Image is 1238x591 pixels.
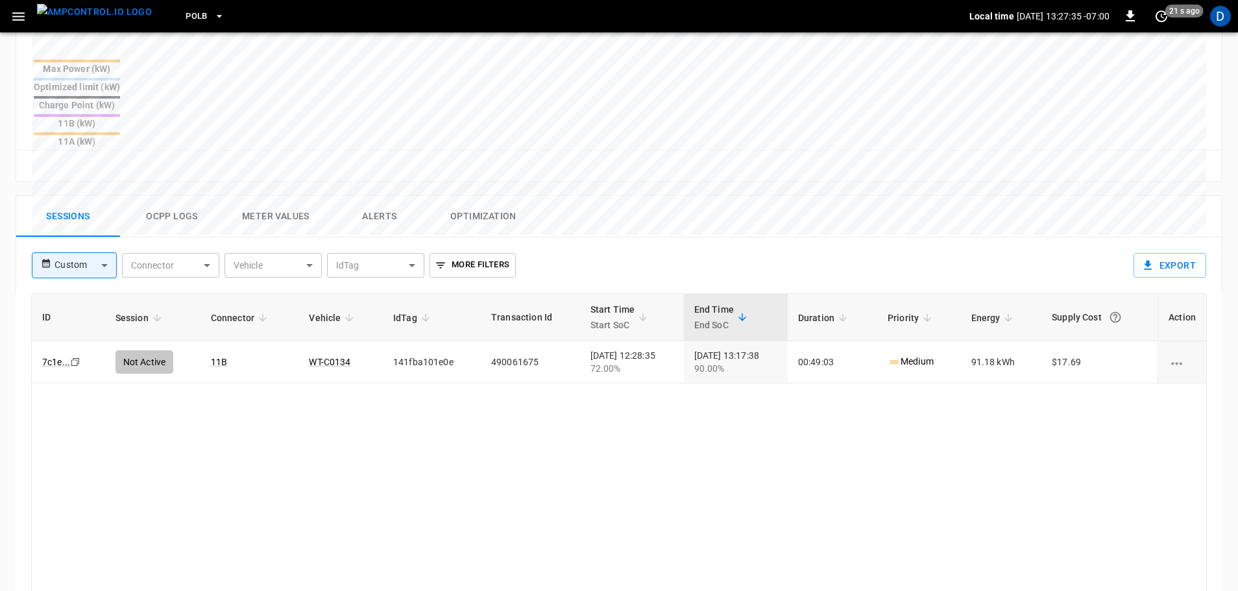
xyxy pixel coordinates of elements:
div: Start Time [590,302,635,333]
p: End SoC [694,317,734,333]
span: Priority [888,310,936,326]
span: PoLB [186,9,208,24]
th: ID [32,294,105,341]
span: Start TimeStart SoC [590,302,652,333]
span: End TimeEnd SoC [694,302,751,333]
button: Ocpp logs [120,196,224,237]
img: ampcontrol.io logo [37,4,152,20]
span: Energy [971,310,1017,326]
span: 21 s ago [1165,5,1204,18]
span: Vehicle [309,310,358,326]
th: Transaction Id [481,294,580,341]
span: Session [115,310,165,326]
div: End Time [694,302,734,333]
button: Meter Values [224,196,328,237]
button: PoLB [180,4,230,29]
table: sessions table [32,294,1206,383]
button: The cost of your charging session based on your supply rates [1104,306,1127,329]
div: profile-icon [1210,6,1231,27]
th: Action [1158,294,1206,341]
p: Start SoC [590,317,635,333]
button: Export [1134,253,1206,278]
button: Alerts [328,196,431,237]
p: [DATE] 13:27:35 -07:00 [1017,10,1110,23]
div: Supply Cost [1052,306,1147,329]
p: Local time [969,10,1014,23]
div: Custom [55,253,116,278]
button: Sessions [16,196,120,237]
button: More Filters [430,253,516,278]
button: set refresh interval [1151,6,1172,27]
span: IdTag [393,310,434,326]
span: Connector [211,310,271,326]
button: Optimization [431,196,535,237]
span: Duration [798,310,851,326]
div: charging session options [1169,356,1196,368]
